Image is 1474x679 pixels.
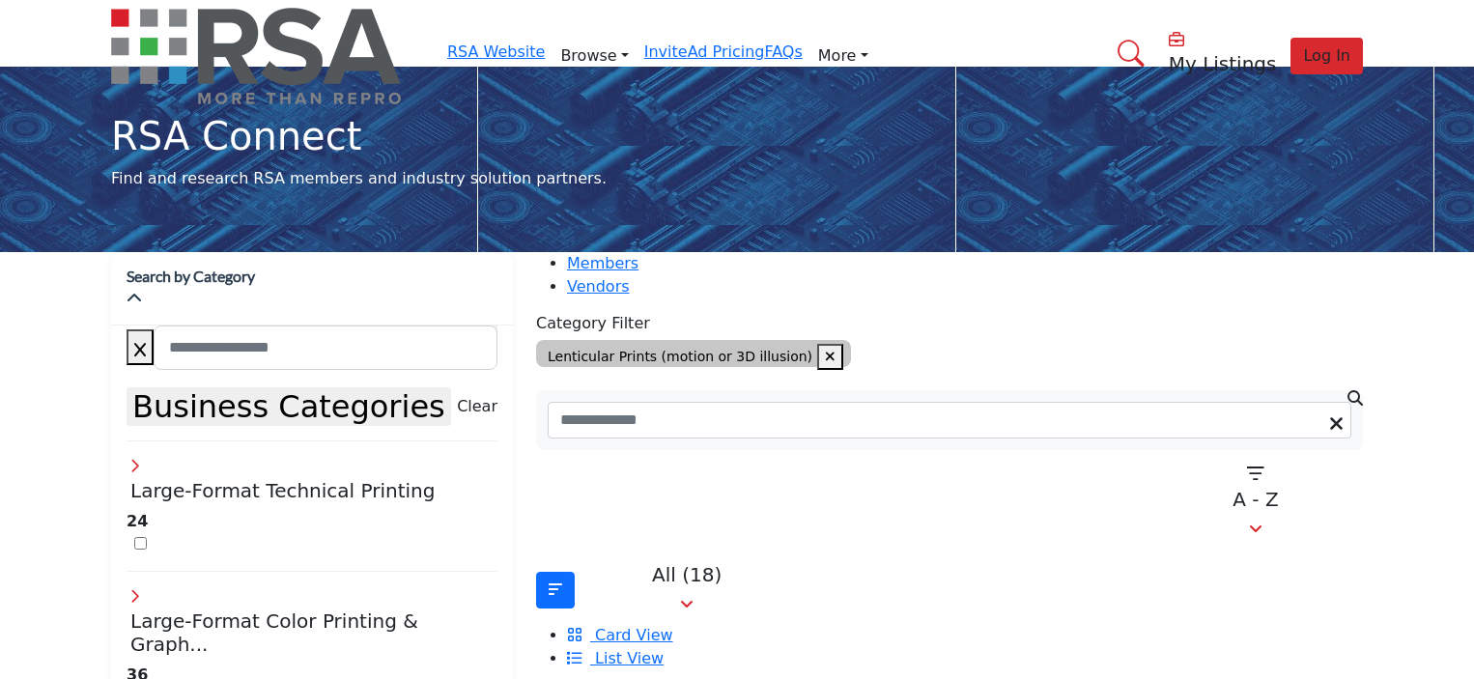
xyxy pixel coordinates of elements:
[580,556,794,624] button: All (18)
[567,647,1363,670] li: List View
[567,624,1363,647] li: Card View
[536,314,851,332] h6: Category Filter
[567,649,664,667] a: View List
[595,649,664,667] span: List View
[1161,488,1350,511] p: A - Z
[1148,458,1363,549] button: A - Z
[567,277,630,296] a: Vendors
[130,609,497,656] h4: Large-Format Color Printing & Graphics: Banners, posters, vehicle wraps, and presentation graphics.
[111,167,1363,190] p: Find and research RSA members and industry solution partners.
[548,349,812,364] span: Lenticular Prints (motion or 3D illusion)
[134,537,147,550] input: Select Large-Format Technical Printing checkbox
[803,41,884,71] a: More
[688,42,765,61] a: Ad Pricing
[127,512,148,530] b: 24
[764,42,802,61] a: FAQs
[644,42,688,61] a: Invite
[127,387,451,426] button: Business Categories
[154,325,497,370] input: Search Category
[457,395,497,418] buton: Clear
[130,479,497,502] h4: Large-Format Technical Printing: High-quality printing for blueprints, construction and architect...
[127,266,255,287] h2: Search by Category
[1290,38,1363,74] button: Log In
[132,388,445,425] h3: Business Categories
[567,626,673,644] a: View Card
[1169,29,1277,75] div: My Listings
[548,402,1351,439] input: Search Keyword
[1169,52,1277,75] h5: My Listings
[1303,46,1350,65] span: Log In
[1097,28,1157,79] a: Search
[545,41,643,71] a: Browse
[127,510,497,533] div: 24 Results For Large-Format Technical Printing
[447,42,545,61] a: RSA Website
[592,563,781,586] p: All (18)
[536,572,575,608] button: Filter categories
[567,254,638,272] a: Members
[111,113,1363,159] h1: RSA Connect
[111,8,401,104] img: Site Logo
[595,626,672,644] span: Card View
